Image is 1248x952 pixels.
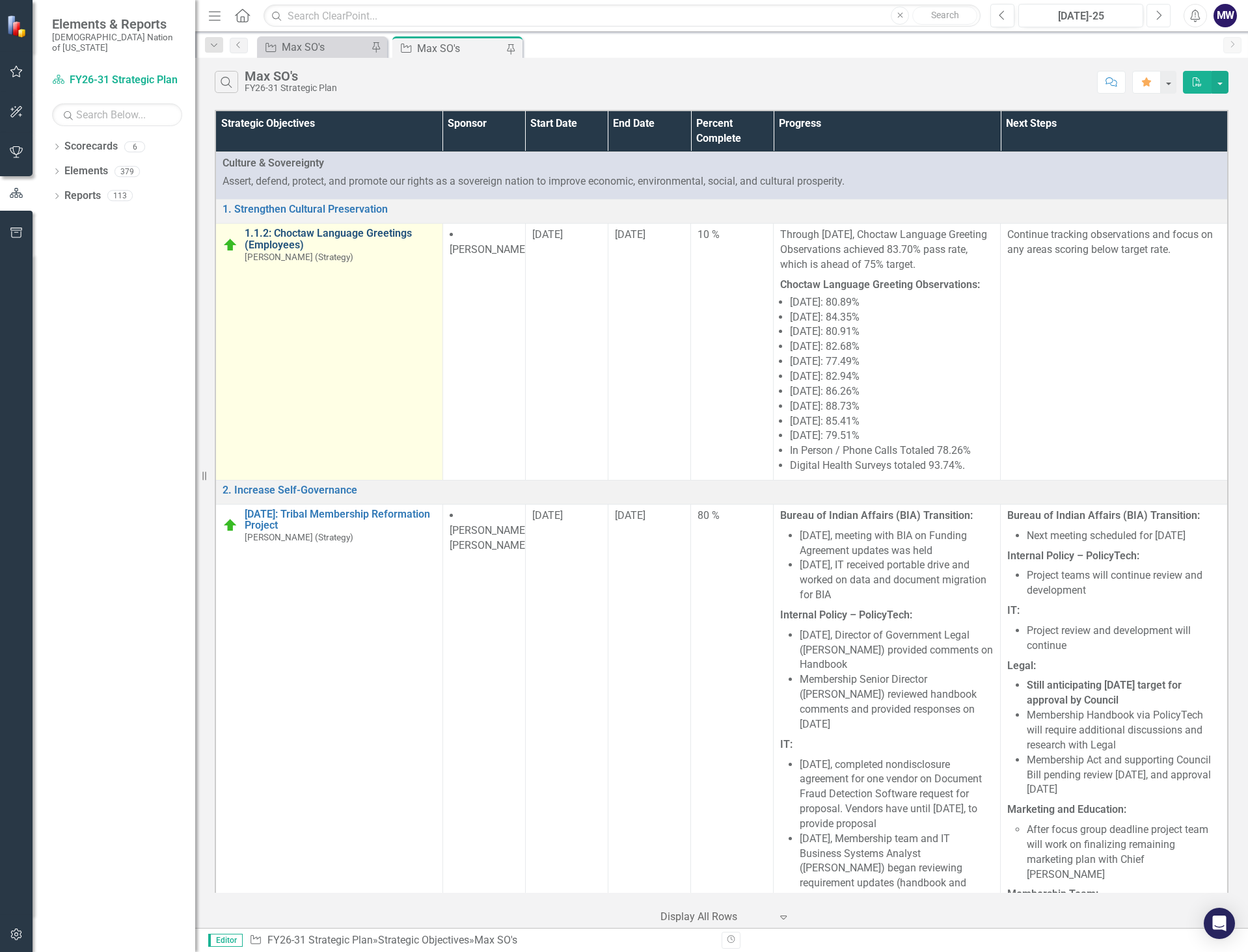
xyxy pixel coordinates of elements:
li: [DATE]: 80.91% [790,324,994,339]
li: [DATE], completed nondisclosure agreement for one vendor on Document Fraud Detection Software req... [800,758,994,832]
li: [DATE]: 77.49% [790,354,994,369]
span: Editor [208,934,243,947]
a: Scorecards [64,139,118,154]
span: [DATE] [615,509,645,522]
strong: Marketing and Education: [1007,803,1126,815]
button: Search [912,7,977,25]
p: Through [DATE], Choctaw Language Greeting Observations achieved 83.70% pass rate, which is ahead ... [780,228,994,275]
img: ClearPoint Strategy [7,15,29,38]
small: [PERSON_NAME] (Strategy) [245,252,353,262]
td: Double-Click to Edit [774,224,1001,481]
strong: IT: [780,738,793,750]
td: Double-Click to Edit Right Click for Context Menu [215,224,442,481]
td: Double-Click to Edit [691,224,774,481]
span: [DATE] [532,509,563,522]
strong: IT: [1007,604,1020,616]
li: [DATE]: 80.89% [790,295,994,310]
li: After focus group deadline project team will work on finalizing remaining marketing plan with Chi... [1027,823,1221,882]
strong: Internal Policy – PolicyTech: [780,609,912,621]
td: Double-Click to Edit [442,224,525,481]
div: FY26-31 Strategic Plan [245,83,337,93]
a: FY26-31 Strategic Plan [267,934,373,946]
div: 379 [115,166,140,177]
input: Search Below... [52,103,182,126]
span: Search [931,10,959,20]
input: Search ClearPoint... [264,5,981,27]
button: [DATE]-25 [1018,4,1143,27]
td: Double-Click to Edit Right Click for Context Menu [215,200,1228,224]
li: In Person / Phone Calls Totaled 78.26% [790,443,994,458]
li: [DATE]: 88.73% [790,399,994,414]
span: [DATE] [532,228,563,241]
strong: Membership Team: [1007,888,1098,900]
div: 113 [107,191,133,202]
a: 2. Increase Self-Governance [223,484,1221,496]
img: On Target [223,518,238,533]
div: Max SO's [474,934,517,946]
a: Strategic Objectives [378,934,469,946]
div: Max SO's [282,39,368,55]
a: 1.1.2: Choctaw Language Greetings (Employees) [245,228,436,250]
span: [PERSON_NAME] [450,243,528,256]
li: [DATE], Membership team and IT Business Systems Analyst ([PERSON_NAME]) began reviewing requireme... [800,832,994,921]
a: 1. Strengthen Cultural Preservation [223,204,1221,215]
li: [DATE]: 82.68% [790,339,994,354]
strong: Still anticipating [DATE] target for approval by Council [1027,679,1182,706]
span: Elements & Reports [52,16,182,32]
div: 6 [124,141,145,152]
td: Double-Click to Edit [608,224,690,481]
div: » » [249,933,712,948]
small: [DEMOGRAPHIC_DATA] Nation of [US_STATE] [52,32,182,53]
div: Max SO's [245,69,337,83]
strong: Bureau of Indian Affairs (BIA) Transition: [1007,509,1200,522]
a: Reports [64,189,101,204]
li: [DATE]: 84.35% [790,310,994,325]
li: [DATE]: 85.41% [790,414,994,429]
td: Double-Click to Edit Right Click for Context Menu [215,480,1228,504]
li: Next meeting scheduled for [DATE] [1027,529,1221,544]
span: [DATE] [615,228,645,241]
p: Continue tracking observations and focus on any areas scoring below target rate. [1007,228,1221,258]
span: [PERSON_NAME] [PERSON_NAME] [450,524,528,551]
small: [PERSON_NAME] (Strategy) [245,533,353,542]
p: Assert, defend, protect, and promote our rights as a sovereign nation to improve economic, enviro... [223,174,1221,189]
td: Double-Click to Edit [1001,224,1228,481]
li: [DATE]: 79.51% [790,429,994,443]
a: Elements [64,164,108,179]
li: [DATE]: 82.94% [790,369,994,384]
li: [DATE], Director of Government Legal ([PERSON_NAME]) provided comments on Handbook [800,628,994,673]
strong: Internal Policy – PolicyTech: [1007,549,1139,562]
a: Max SO's [260,39,368,55]
li: Digital Health Surveys totaled 93.74%. [790,458,994,473]
div: 80 % [698,509,766,523]
strong: Choctaw Language Greeting Observations: [780,278,980,291]
li: Membership Act and supporting Council Bill pending review [DATE], and approval [DATE] [1027,753,1221,798]
strong: Bureau of Indian Affairs (BIA) Transition: [780,509,973,522]
button: MW [1214,4,1237,27]
div: Max SO's [417,40,503,57]
td: Double-Click to Edit [215,152,1228,200]
li: Membership Handbook via PolicyTech will require additional discussions and research with Legal [1027,708,1221,753]
strong: Legal: [1007,659,1036,672]
div: 10 % [698,228,766,243]
li: Project teams will continue review and development [1027,568,1221,598]
li: Membership Senior Director ([PERSON_NAME]) reviewed handbook comments and provided responses on [... [800,672,994,732]
div: Open Intercom Messenger [1204,908,1235,939]
li: [DATE], IT received portable drive and worked on data and document migration for BIA [800,558,994,603]
td: Double-Click to Edit [525,224,608,481]
li: [DATE], meeting with BIA on Funding Agreement updates was held [800,529,994,559]
span: Culture & Sovereignty [223,156,1221,171]
li: Project review and development will continue [1027,624,1221,654]
img: On Target [223,237,238,253]
a: [DATE]: Tribal Membership Reformation Project [245,509,436,531]
a: FY26-31 Strategic Plan [52,73,182,88]
li: [DATE]: 86.26% [790,384,994,399]
div: [DATE]-25 [1023,8,1139,24]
